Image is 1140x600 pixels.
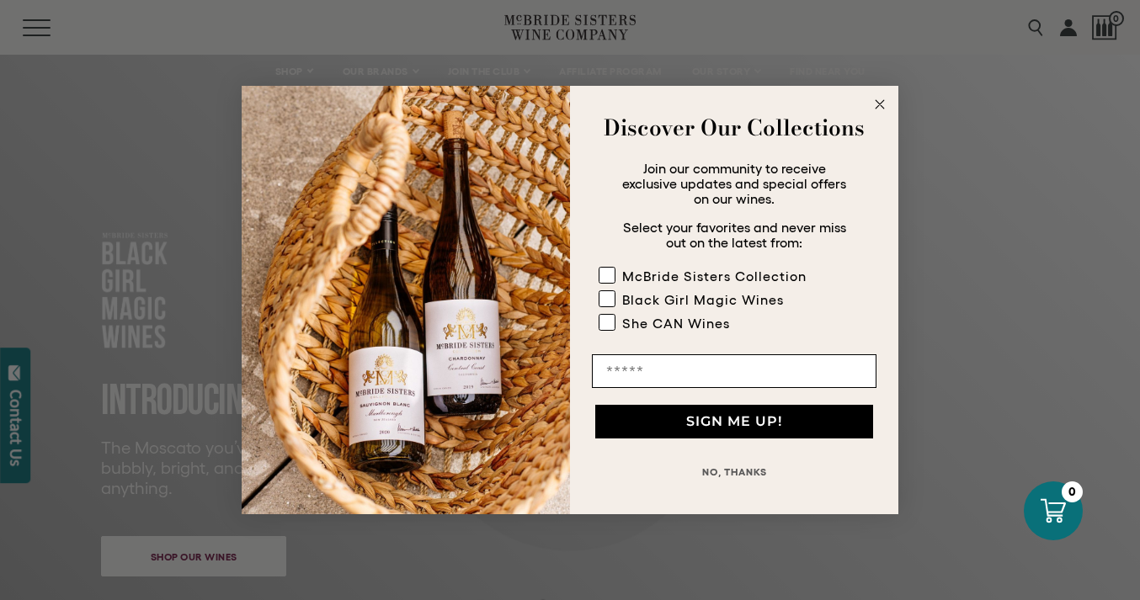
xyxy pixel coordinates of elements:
[622,161,846,206] span: Join our community to receive exclusive updates and special offers on our wines.
[1062,481,1083,502] div: 0
[622,268,807,284] div: McBride Sisters Collection
[623,220,846,250] span: Select your favorites and never miss out on the latest from:
[604,111,865,144] strong: Discover Our Collections
[592,455,876,489] button: NO, THANKS
[242,86,570,514] img: 42653730-7e35-4af7-a99d-12bf478283cf.jpeg
[622,292,784,307] div: Black Girl Magic Wines
[622,316,730,331] div: She CAN Wines
[592,354,876,388] input: Email
[870,94,890,114] button: Close dialog
[595,405,873,438] button: SIGN ME UP!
